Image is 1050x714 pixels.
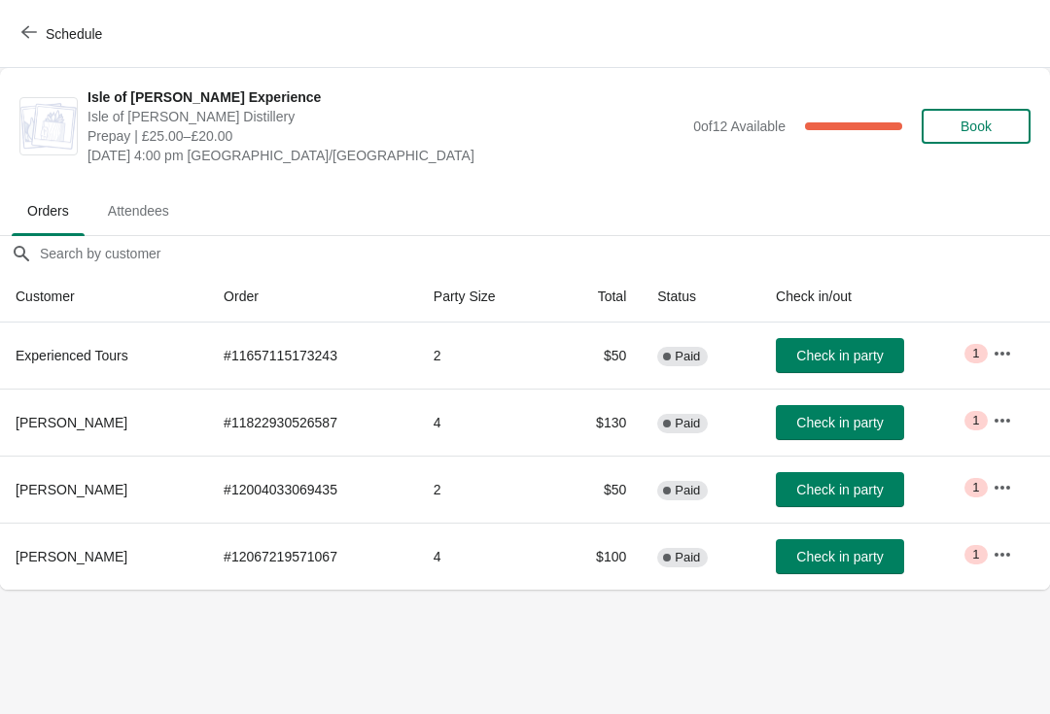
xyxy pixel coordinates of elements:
th: Status [642,271,760,323]
td: 4 [418,523,553,590]
span: 1 [972,547,979,562]
input: Search by customer [39,236,1050,271]
th: Check in/out [760,271,977,323]
span: Paid [675,550,700,565]
span: Check in party [796,549,883,564]
td: # 11822930526587 [208,389,418,456]
span: Schedule [46,26,102,42]
td: $100 [553,523,643,590]
td: # 12004033069435 [208,456,418,523]
span: 1 [972,346,979,361]
td: 2 [418,323,553,389]
span: Isle of [PERSON_NAME] Distillery [87,107,683,126]
span: Prepay | £25.00–£20.00 [87,126,683,146]
span: [PERSON_NAME] [16,415,127,430]
button: Check in party [776,338,904,373]
td: 2 [418,456,553,523]
span: Book [961,119,992,134]
span: Experienced Tours [16,348,128,363]
span: 0 of 12 Available [693,119,786,134]
button: Check in party [776,539,904,574]
img: Isle of Harris Gin Experience [20,103,77,150]
button: Book [922,109,1031,144]
span: 1 [972,413,979,428]
td: # 11657115173243 [208,323,418,389]
span: Attendees [92,193,185,228]
span: 1 [972,480,979,495]
span: Isle of [PERSON_NAME] Experience [87,87,683,107]
span: [DATE] 4:00 pm [GEOGRAPHIC_DATA]/[GEOGRAPHIC_DATA] [87,146,683,165]
span: [PERSON_NAME] [16,549,127,564]
span: Paid [675,483,700,498]
th: Order [208,271,418,323]
td: # 12067219571067 [208,523,418,590]
span: Check in party [796,482,883,497]
button: Check in party [776,405,904,440]
button: Check in party [776,472,904,507]
span: Check in party [796,415,883,430]
button: Schedule [10,17,118,51]
td: $50 [553,456,643,523]
td: $130 [553,389,643,456]
span: Orders [12,193,85,228]
span: [PERSON_NAME] [16,482,127,497]
th: Total [553,271,643,323]
span: Paid [675,349,700,364]
th: Party Size [418,271,553,323]
span: Check in party [796,348,883,363]
td: $50 [553,323,643,389]
span: Paid [675,416,700,431]
td: 4 [418,389,553,456]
